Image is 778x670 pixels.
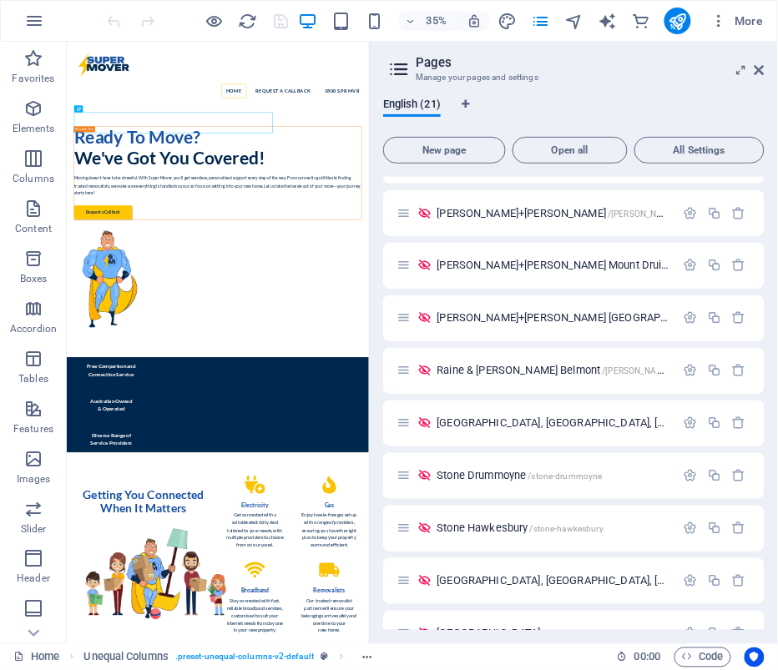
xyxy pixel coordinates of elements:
span: New page [391,145,498,155]
i: Reload page [239,12,258,31]
span: . preset-unequal-columns-v2-default [175,647,314,667]
div: Duplicate [707,364,721,378]
p: Slider [21,522,47,536]
span: /stone-drummoyne [528,472,602,481]
div: [PERSON_NAME]+[PERSON_NAME] Mount Druitt [432,260,674,271]
p: Accordion [10,322,57,335]
button: commerce [631,11,651,31]
div: Duplicate [707,206,721,220]
button: Click here to leave preview mode and continue editing [205,11,225,31]
div: Remove [732,627,746,641]
button: design [498,11,518,31]
div: Duplicate [707,469,721,483]
p: Elements [13,122,55,135]
span: /[PERSON_NAME] [608,209,678,219]
button: Open all [513,137,628,164]
span: /[PERSON_NAME][GEOGRAPHIC_DATA] [602,367,757,376]
p: Images [17,472,51,486]
div: Duplicate [707,521,721,536]
p: Footer [18,622,48,636]
p: Boxes [20,272,48,285]
div: [GEOGRAPHIC_DATA], [GEOGRAPHIC_DATA], [GEOGRAPHIC_DATA], [GEOGRAPHIC_DATA] [432,576,674,587]
span: 00 00 [634,647,660,667]
div: Stone Drummoyne/stone-drummoyne [432,471,674,481]
p: Content [15,222,52,235]
button: More [705,8,770,34]
span: [PERSON_NAME]+[PERSON_NAME] [437,207,678,219]
span: Stone Drummoyne [437,470,602,482]
span: Code [682,647,724,667]
div: Remove [732,416,746,431]
button: pages [531,11,551,31]
span: : [646,651,649,663]
span: Stone Hawkesbury [437,522,604,535]
span: /stone-[GEOGRAPHIC_DATA] [543,630,655,639]
span: More [711,13,764,29]
div: Remove [732,574,746,588]
i: AI Writer [598,12,617,31]
a: Click to cancel selection. Double-click to open Pages [13,647,59,667]
span: /stone-hawkesbury [530,525,604,534]
div: Settings [683,521,697,536]
div: Duplicate [707,574,721,588]
p: Columns [13,172,54,185]
button: publish [664,8,691,34]
div: Settings [683,206,697,220]
h6: 35% [423,11,450,31]
div: Remove [732,469,746,483]
span: All Settings [642,145,757,155]
div: Settings [683,416,697,431]
div: Duplicate [707,259,721,273]
div: Settings [683,259,697,273]
button: Code [674,647,731,667]
nav: breadcrumb [84,647,381,667]
i: Publish [668,12,687,31]
div: [PERSON_NAME]+[PERSON_NAME] [GEOGRAPHIC_DATA] [432,313,674,324]
h2: Pages [416,55,765,70]
div: [PERSON_NAME]+[PERSON_NAME]/[PERSON_NAME] [432,208,674,219]
div: Settings [683,574,697,588]
i: Design (Ctrl+Alt+Y) [498,12,517,31]
p: Tables [18,372,48,385]
p: Favorites [12,72,54,85]
div: Settings [683,627,697,641]
button: 35% [398,11,457,31]
div: [GEOGRAPHIC_DATA]/stone-[GEOGRAPHIC_DATA] [432,628,674,639]
div: Settings [683,364,697,378]
button: reload [238,11,258,31]
i: This element is a customizable preset [321,652,328,662]
div: Remove [732,311,746,325]
button: New page [383,137,506,164]
div: Duplicate [707,627,721,641]
button: text_generator [598,11,618,31]
i: Commerce [631,12,650,31]
h3: Manage your pages and settings [416,70,731,85]
div: Stone Hawkesbury/stone-hawkesbury [432,523,674,534]
div: Duplicate [707,416,721,431]
button: All Settings [634,137,765,164]
button: Usercentrics [745,647,765,667]
div: Raine & [PERSON_NAME] Belmont/[PERSON_NAME][GEOGRAPHIC_DATA] [432,365,674,376]
i: Pages (Ctrl+Alt+S) [531,12,550,31]
i: On resize automatically adjust zoom level to fit chosen device. [467,13,482,28]
div: Language Tabs [383,98,765,130]
div: Duplicate [707,311,721,325]
span: Open all [520,145,620,155]
div: Remove [732,521,746,536]
span: English (21) [383,94,441,118]
div: Remove [732,364,746,378]
div: [GEOGRAPHIC_DATA], [GEOGRAPHIC_DATA], [GEOGRAPHIC_DATA], [PERSON_NAME] & Wyong [432,418,674,429]
div: Settings [683,469,697,483]
span: Click to select. Double-click to edit [84,647,169,667]
div: Remove [732,259,746,273]
button: navigator [564,11,584,31]
p: Header [17,572,50,586]
p: Features [13,422,53,436]
h6: Session time [617,647,661,667]
div: Remove [732,206,746,220]
div: Settings [683,311,697,325]
span: Click to open page [437,365,757,377]
i: Navigator [564,12,583,31]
